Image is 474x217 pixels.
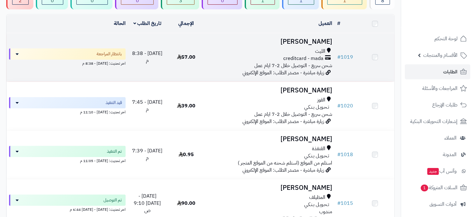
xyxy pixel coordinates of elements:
[103,197,122,203] span: تم التوصيل
[337,20,340,27] a: #
[337,102,341,110] span: #
[422,84,457,93] span: المراجعات والأسئلة
[443,150,457,159] span: المدونة
[405,131,470,145] a: العملاء
[132,147,162,162] span: [DATE] - 7:39 م
[179,151,194,158] span: 0.95
[420,183,457,192] span: السلات المتروكة
[427,168,439,175] span: جديد
[9,108,126,115] div: اخر تحديث: [DATE] - 11:10 م
[337,53,341,61] span: #
[304,201,329,208] span: تـحـويـل بـنـكـي
[242,166,324,174] span: زيارة مباشرة - مصدر الطلب: الموقع الإلكتروني
[405,81,470,96] a: المراجعات والأسئلة
[304,152,329,160] span: تـحـويـل بـنـكـي
[337,151,341,158] span: #
[318,20,332,27] a: العميل
[312,145,325,152] span: القنفذة
[443,67,457,76] span: الطلبات
[106,100,122,106] span: قيد التنفيذ
[434,34,457,43] span: لوحة التحكم
[254,111,332,118] span: شحن سريع - التوصيل خلال 2-7 ايام عمل
[427,167,457,175] span: وآتس آب
[319,208,332,215] span: مندوب
[177,200,195,207] span: 90.00
[429,200,457,209] span: أدوات التسويق
[405,147,470,162] a: المدونة
[405,31,470,46] a: لوحة التحكم
[405,114,470,129] a: إشعارات التحويلات البنكية
[178,20,194,27] a: الإجمالي
[405,97,470,112] a: طلبات الإرجاع
[9,157,126,164] div: اخر تحديث: [DATE] - 11:05 م
[405,180,470,195] a: السلات المتروكة1
[337,200,341,207] span: #
[238,159,332,167] span: استلم من الموقع (استلم شحنه من الموقع المتجر )
[208,87,332,94] h3: [PERSON_NAME]
[421,185,428,191] span: 1
[405,64,470,79] a: الطلبات
[337,53,353,61] a: #1019
[133,20,162,27] a: تاريخ الطلب
[423,51,457,60] span: الأقسام والمنتجات
[309,194,325,201] span: المظيلف
[405,197,470,212] a: أدوات التسويق
[337,200,353,207] a: #1015
[304,104,329,111] span: تـحـويـل بـنـكـي
[9,60,126,66] div: اخر تحديث: [DATE] - 8:38 م
[315,48,325,55] span: الليث
[132,50,162,64] span: [DATE] - 8:38 م
[337,151,353,158] a: #1018
[114,20,126,27] a: الحالة
[432,101,457,109] span: طلبات الإرجاع
[177,102,195,110] span: 39.00
[208,184,332,191] h3: [PERSON_NAME]
[107,148,122,155] span: تم التنفيذ
[134,192,161,214] span: [DATE] - [DATE] 9:10 ص
[283,55,323,62] span: creditcard - mada
[97,51,122,57] span: بانتظار المراجعة
[254,62,332,69] span: شحن سريع - التوصيل خلال 2-7 ايام عمل
[405,164,470,179] a: وآتس آبجديد
[208,38,332,45] h3: [PERSON_NAME]
[177,53,195,61] span: 57.00
[337,102,353,110] a: #1020
[9,206,126,212] div: اخر تحديث: [DATE] - [DATE] 6:44 م
[132,98,162,113] span: [DATE] - 7:45 م
[444,134,457,142] span: العملاء
[317,96,325,104] span: القوز
[242,118,324,125] span: زيارة مباشرة - مصدر الطلب: الموقع الإلكتروني
[208,136,332,143] h3: [PERSON_NAME]
[242,69,324,76] span: زيارة مباشرة - مصدر الطلب: الموقع الإلكتروني
[410,117,457,126] span: إشعارات التحويلات البنكية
